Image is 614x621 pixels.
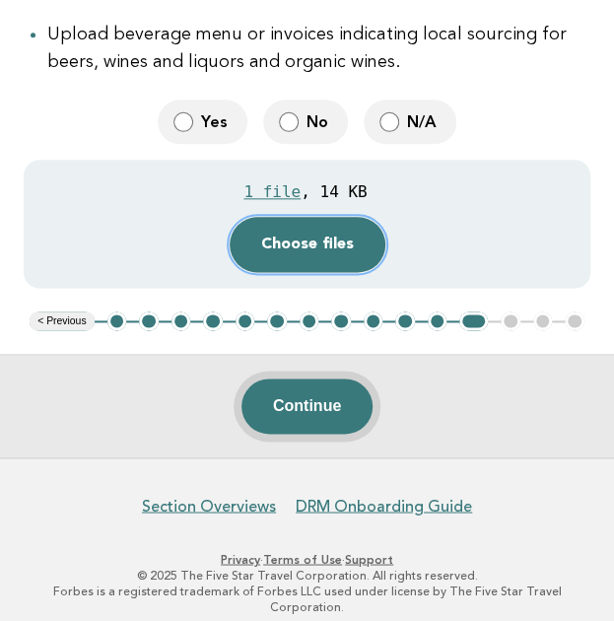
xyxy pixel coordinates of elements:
[171,311,191,331] button: 3
[267,311,287,331] button: 6
[301,182,367,201] div: , 14 KB
[263,552,342,566] a: Terms of Use
[395,311,415,331] button: 10
[107,311,127,331] button: 1
[221,552,260,566] a: Privacy
[16,583,598,614] p: Forbes is a registered trademark of Forbes LLC used under license by The Five Star Travel Corpora...
[173,111,193,132] input: Yes
[279,111,299,132] input: No
[243,182,301,201] div: 1 file
[379,111,399,132] input: N/A
[300,311,319,331] button: 7
[142,496,276,516] a: Section Overviews
[203,311,223,331] button: 4
[47,21,590,76] li: Upload beverage menu or invoices indicating local sourcing for beers, wines and liquors and organ...
[307,111,332,132] span: No
[296,496,472,516] a: DRM Onboarding Guide
[236,311,255,331] button: 5
[331,311,351,331] button: 8
[407,111,441,132] span: N/A
[230,217,385,272] button: Choose files
[459,311,488,331] button: 12
[139,311,159,331] button: 2
[428,311,447,331] button: 11
[30,311,94,331] button: < Previous
[241,379,373,434] button: Continue
[364,311,383,331] button: 9
[345,552,393,566] a: Support
[16,567,598,583] p: © 2025 The Five Star Travel Corporation. All rights reserved.
[201,111,232,132] span: Yes
[16,551,598,567] p: · ·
